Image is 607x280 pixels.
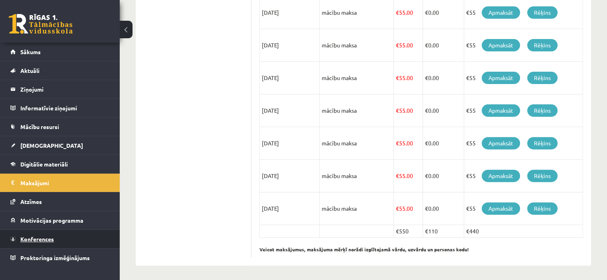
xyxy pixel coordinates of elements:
[464,160,583,192] td: €55
[482,39,520,51] a: Apmaksāt
[423,94,464,127] td: 0.00
[425,139,428,147] span: €
[527,170,558,182] a: Rēķins
[394,29,423,62] td: 55.00
[464,94,583,127] td: €55
[260,192,320,225] td: [DATE]
[10,61,110,80] a: Aktuāli
[396,41,399,49] span: €
[20,67,40,74] span: Aktuāli
[394,192,423,225] td: 55.00
[482,6,520,19] a: Apmaksāt
[20,99,110,117] legend: Informatīvie ziņojumi
[396,74,399,81] span: €
[259,246,469,253] b: Veicot maksājumus, maksājuma mērķī norādi izglītojamā vārdu, uzvārdu un personas kodu!
[320,62,394,94] td: mācību maksa
[527,6,558,19] a: Rēķins
[423,127,464,160] td: 0.00
[10,80,110,98] a: Ziņojumi
[527,39,558,51] a: Rēķins
[20,254,90,261] span: Proktoringa izmēģinājums
[10,249,110,267] a: Proktoringa izmēģinājums
[320,29,394,62] td: mācību maksa
[10,192,110,211] a: Atzīmes
[396,9,399,16] span: €
[394,94,423,127] td: 55.00
[464,225,583,238] td: €440
[464,29,583,62] td: €55
[423,225,464,238] td: €110
[260,29,320,62] td: [DATE]
[20,174,110,192] legend: Maksājumi
[425,9,428,16] span: €
[482,104,520,117] a: Apmaksāt
[425,41,428,49] span: €
[527,202,558,215] a: Rēķins
[10,174,110,192] a: Maksājumi
[260,160,320,192] td: [DATE]
[320,94,394,127] td: mācību maksa
[396,172,399,179] span: €
[482,72,520,84] a: Apmaksāt
[464,127,583,160] td: €55
[260,127,320,160] td: [DATE]
[482,137,520,149] a: Apmaksāt
[10,117,110,136] a: Mācību resursi
[20,198,42,205] span: Atzīmes
[394,127,423,160] td: 55.00
[527,104,558,117] a: Rēķins
[423,192,464,225] td: 0.00
[527,137,558,149] a: Rēķins
[464,62,583,94] td: €55
[425,74,428,81] span: €
[482,202,520,215] a: Apmaksāt
[425,107,428,114] span: €
[10,211,110,229] a: Motivācijas programma
[320,127,394,160] td: mācību maksa
[425,205,428,212] span: €
[423,29,464,62] td: 0.00
[20,80,110,98] legend: Ziņojumi
[320,160,394,192] td: mācību maksa
[20,161,68,168] span: Digitālie materiāli
[394,160,423,192] td: 55.00
[482,170,520,182] a: Apmaksāt
[10,136,110,155] a: [DEMOGRAPHIC_DATA]
[260,62,320,94] td: [DATE]
[20,235,54,243] span: Konferences
[10,155,110,173] a: Digitālie materiāli
[9,14,73,34] a: Rīgas 1. Tālmācības vidusskola
[464,192,583,225] td: €55
[20,48,41,55] span: Sākums
[260,94,320,127] td: [DATE]
[394,225,423,238] td: €550
[396,107,399,114] span: €
[10,99,110,117] a: Informatīvie ziņojumi
[423,160,464,192] td: 0.00
[396,139,399,147] span: €
[527,72,558,84] a: Rēķins
[423,62,464,94] td: 0.00
[20,217,83,224] span: Motivācijas programma
[425,172,428,179] span: €
[10,230,110,248] a: Konferences
[10,43,110,61] a: Sākums
[20,123,59,130] span: Mācību resursi
[20,142,83,149] span: [DEMOGRAPHIC_DATA]
[396,205,399,212] span: €
[320,192,394,225] td: mācību maksa
[394,62,423,94] td: 55.00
